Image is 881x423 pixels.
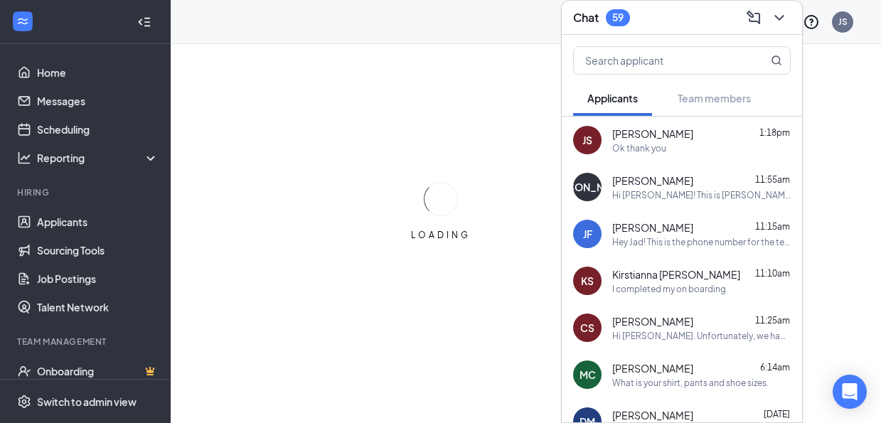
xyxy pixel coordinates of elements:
[612,220,693,235] span: [PERSON_NAME]
[137,15,151,29] svg: Collapse
[759,127,790,138] span: 1:18pm
[755,221,790,232] span: 11:15am
[612,11,624,23] div: 59
[771,9,788,26] svg: ChevronDown
[612,377,769,389] div: What is your shirt, pants and shoe sizes.
[582,133,592,147] div: JS
[612,408,693,422] span: [PERSON_NAME]
[755,174,790,185] span: 11:55am
[37,293,159,321] a: Talent Network
[17,336,156,348] div: Team Management
[612,283,726,295] div: I completed my on boarding
[405,229,476,241] div: LOADING
[612,189,791,201] div: Hi [PERSON_NAME]! This is [PERSON_NAME] from the Galena Culvers. First, I want to apologize for n...
[574,47,742,74] input: Search applicant
[37,236,159,264] a: Sourcing Tools
[833,375,867,409] div: Open Intercom Messenger
[838,16,848,28] div: JS
[612,314,693,328] span: [PERSON_NAME]
[755,315,790,326] span: 11:25am
[37,151,159,165] div: Reporting
[580,368,596,382] div: MC
[760,362,790,373] span: 6:14am
[678,92,751,105] span: Team members
[16,14,30,28] svg: WorkstreamLogo
[17,151,31,165] svg: Analysis
[17,395,31,409] svg: Settings
[37,395,137,409] div: Switch to admin view
[612,142,666,154] div: Ok thank you
[612,267,740,282] span: Kirstianna [PERSON_NAME]
[803,14,820,31] svg: QuestionInfo
[612,361,693,375] span: [PERSON_NAME]
[580,321,594,335] div: CS
[742,6,765,29] button: ComposeMessage
[37,357,159,385] a: OnboardingCrown
[771,55,782,66] svg: MagnifyingGlass
[745,9,762,26] svg: ComposeMessage
[37,87,159,115] a: Messages
[764,409,790,419] span: [DATE]
[587,92,638,105] span: Applicants
[612,330,791,342] div: Hi [PERSON_NAME]. Unfortunately, we had to reschedule your meeting with [PERSON_NAME] for Crew Me...
[573,10,599,26] h3: Chat
[612,173,693,188] span: [PERSON_NAME]
[546,180,629,194] div: [PERSON_NAME]
[17,186,156,198] div: Hiring
[37,208,159,236] a: Applicants
[583,227,592,241] div: JF
[37,264,159,293] a: Job Postings
[581,274,594,288] div: KS
[612,236,791,248] div: Hey Jad! This is the phone number for the team text line [PHONE_NUMBER]. Once you complete the or...
[612,127,693,141] span: [PERSON_NAME]
[755,268,790,279] span: 11:10am
[768,6,791,29] button: ChevronDown
[37,58,159,87] a: Home
[37,115,159,144] a: Scheduling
